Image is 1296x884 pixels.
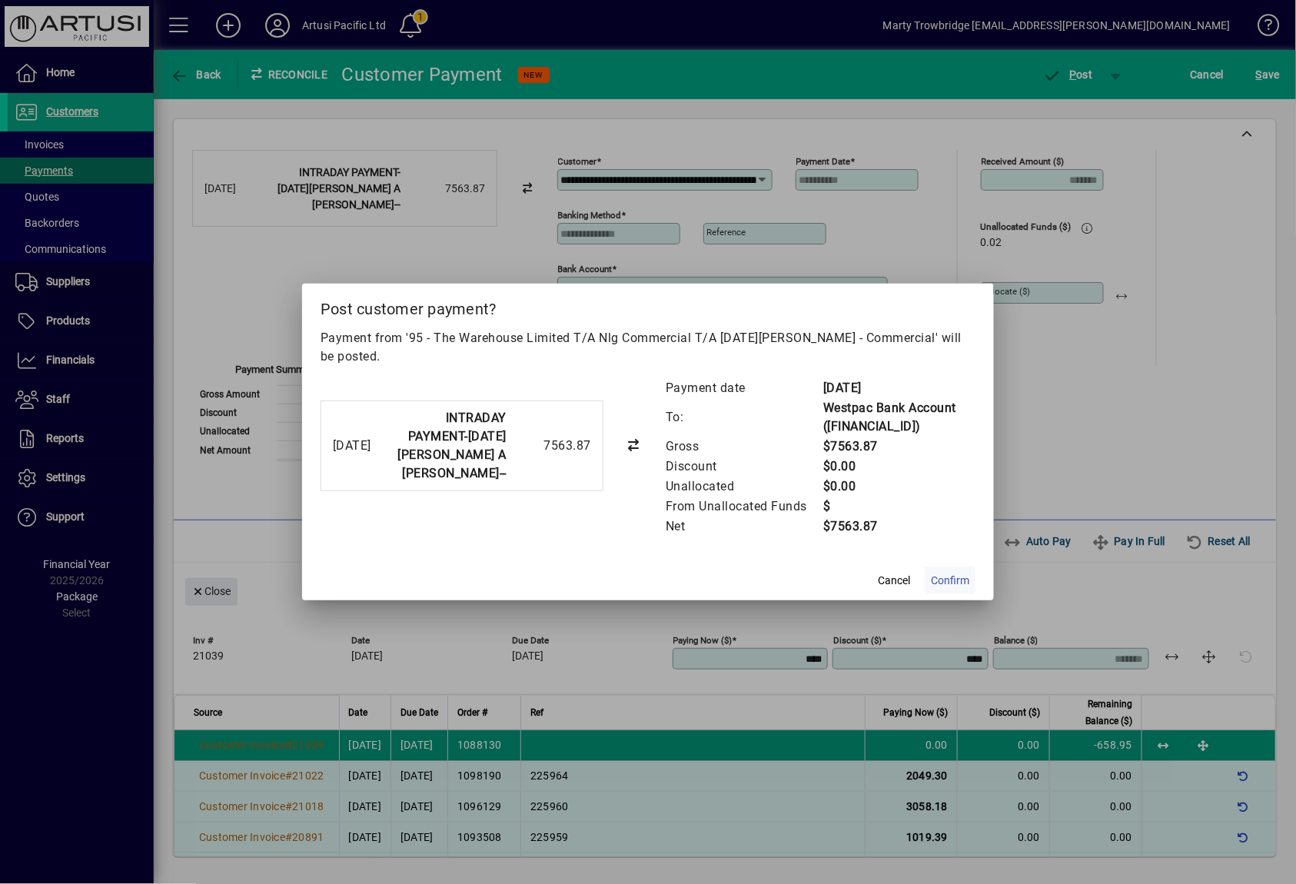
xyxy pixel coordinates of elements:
[925,567,975,594] button: Confirm
[869,567,919,594] button: Cancel
[514,437,591,455] div: 7563.87
[665,477,822,497] td: Unallocated
[822,517,975,537] td: $7563.87
[822,398,975,437] td: Westpac Bank Account ([FINANCIAL_ID])
[321,329,975,366] p: Payment from '95 - The Warehouse Limited T/A Nlg Commercial T/A [DATE][PERSON_NAME] - Commercial'...
[822,497,975,517] td: $
[822,477,975,497] td: $0.00
[665,378,822,398] td: Payment date
[665,497,822,517] td: From Unallocated Funds
[398,410,507,480] strong: INTRADAY PAYMENT-[DATE][PERSON_NAME] A [PERSON_NAME]--
[665,517,822,537] td: Net
[333,437,372,455] div: [DATE]
[822,378,975,398] td: [DATE]
[878,573,910,589] span: Cancel
[302,284,994,328] h2: Post customer payment?
[665,398,822,437] td: To:
[665,457,822,477] td: Discount
[665,437,822,457] td: Gross
[822,437,975,457] td: $7563.87
[822,457,975,477] td: $0.00
[931,573,969,589] span: Confirm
